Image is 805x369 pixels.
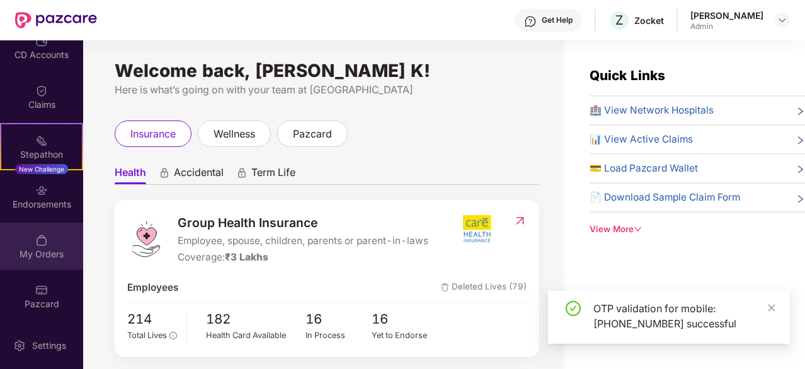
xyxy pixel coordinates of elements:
span: down [634,225,642,233]
span: wellness [214,126,255,142]
span: Employees [127,280,178,295]
div: Here is what’s going on with your team at [GEOGRAPHIC_DATA] [115,82,539,98]
span: Accidental [174,166,224,184]
div: New Challenge [15,164,68,174]
img: deleteIcon [441,283,449,291]
img: svg+xml;base64,PHN2ZyBpZD0iQ0RfQWNjb3VudHMiIGRhdGEtbmFtZT0iQ0QgQWNjb3VudHMiIHhtbG5zPSJodHRwOi8vd3... [35,35,48,47]
img: svg+xml;base64,PHN2ZyBpZD0iU2V0dGluZy0yMHgyMCIgeG1sbnM9Imh0dHA6Ly93d3cudzMub3JnLzIwMDAvc3ZnIiB3aW... [13,339,26,352]
span: Quick Links [590,67,665,83]
img: insurerIcon [454,213,501,245]
span: 🏥 View Network Hospitals [590,103,714,118]
div: animation [236,167,248,179]
span: insurance [130,126,176,142]
span: Employee, spouse, children, parents or parent-in-laws [178,233,428,249]
div: animation [159,167,170,179]
div: Welcome back, [PERSON_NAME] K! [115,66,539,76]
div: Coverage: [178,250,428,265]
img: svg+xml;base64,PHN2ZyBpZD0iSGVscC0zMngzMiIgeG1sbnM9Imh0dHA6Ly93d3cudzMub3JnLzIwMDAvc3ZnIiB3aWR0aD... [524,15,537,28]
span: check-circle [566,301,581,316]
span: pazcard [293,126,332,142]
div: [PERSON_NAME] [690,9,763,21]
div: Get Help [542,15,573,25]
span: close [767,303,776,312]
img: svg+xml;base64,PHN2ZyB4bWxucz0iaHR0cDovL3d3dy53My5vcmcvMjAwMC9zdmciIHdpZHRoPSIyMSIgaGVpZ2h0PSIyMC... [35,134,48,147]
div: Yet to Endorse [372,329,438,342]
span: 💳 Load Pazcard Wallet [590,161,698,176]
span: right [796,134,805,147]
span: ₹3 Lakhs [225,251,268,263]
img: svg+xml;base64,PHN2ZyBpZD0iTXlfT3JkZXJzIiBkYXRhLW5hbWU9Ik15IE9yZGVycyIgeG1sbnM9Imh0dHA6Ly93d3cudz... [35,234,48,247]
img: svg+xml;base64,PHN2ZyBpZD0iRHJvcGRvd24tMzJ4MzIiIHhtbG5zPSJodHRwOi8vd3d3LnczLm9yZy8yMDAwL3N2ZyIgd2... [777,15,787,25]
div: Zocket [634,15,664,26]
img: svg+xml;base64,PHN2ZyBpZD0iQ2xhaW0iIHhtbG5zPSJodHRwOi8vd3d3LnczLm9yZy8yMDAwL3N2ZyIgd2lkdGg9IjIwIi... [35,85,48,97]
span: 📄 Download Sample Claim Form [590,190,740,205]
div: Health Card Available [206,329,305,342]
span: 182 [206,309,305,330]
div: OTP validation for mobile: [PHONE_NUMBER] successful [593,301,775,331]
span: right [796,163,805,176]
img: logo [127,220,165,258]
span: 📊 View Active Claims [590,132,693,147]
span: Total Lives [127,331,167,340]
div: Stepathon [1,148,82,161]
img: svg+xml;base64,PHN2ZyBpZD0iUGF6Y2FyZCIgeG1sbnM9Imh0dHA6Ly93d3cudzMub3JnLzIwMDAvc3ZnIiB3aWR0aD0iMj... [35,284,48,296]
img: RedirectIcon [513,214,527,227]
span: Health [115,166,146,184]
img: New Pazcare Logo [15,12,97,28]
span: Group Health Insurance [178,213,428,232]
span: 16 [305,309,372,330]
span: right [796,105,805,118]
div: View More [590,223,805,236]
img: svg+xml;base64,PHN2ZyBpZD0iRW5kb3JzZW1lbnRzIiB4bWxucz0iaHR0cDovL3d3dy53My5vcmcvMjAwMC9zdmciIHdpZH... [35,184,48,197]
span: 16 [372,309,438,330]
div: Admin [690,21,763,32]
span: Z [615,13,624,28]
div: In Process [305,329,372,342]
span: info-circle [169,332,176,339]
span: 214 [127,309,177,330]
span: Term Life [251,166,295,184]
div: Settings [28,339,70,352]
span: right [796,192,805,205]
span: Deleted Lives (79) [441,280,527,295]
